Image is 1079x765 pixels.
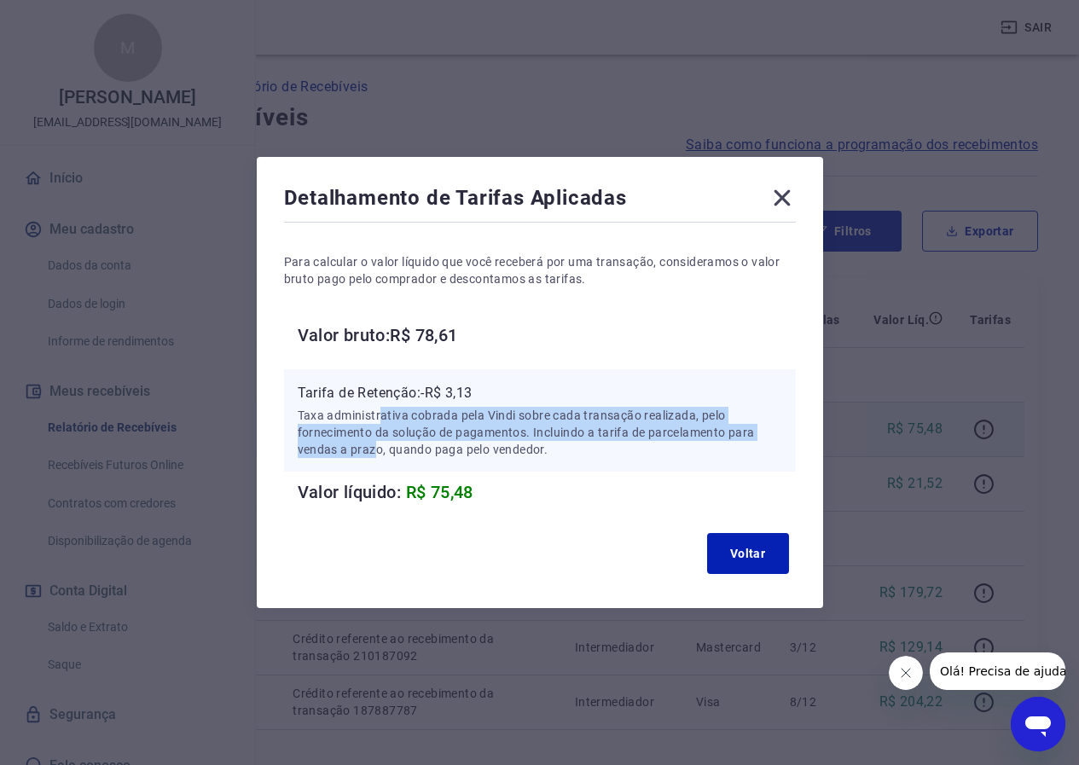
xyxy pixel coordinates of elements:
[298,407,782,458] p: Taxa administrativa cobrada pela Vindi sobre cada transação realizada, pelo fornecimento da soluç...
[298,322,796,349] h6: Valor bruto: R$ 78,61
[284,184,796,218] div: Detalhamento de Tarifas Aplicadas
[298,478,796,506] h6: Valor líquido:
[930,652,1065,690] iframe: Message from company
[284,253,796,287] p: Para calcular o valor líquido que você receberá por uma transação, consideramos o valor bruto pag...
[406,482,473,502] span: R$ 75,48
[707,533,789,574] button: Voltar
[10,12,143,26] span: Olá! Precisa de ajuda?
[298,383,782,403] p: Tarifa de Retenção: -R$ 3,13
[889,656,923,690] iframe: Close message
[1011,697,1065,751] iframe: Button to launch messaging window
